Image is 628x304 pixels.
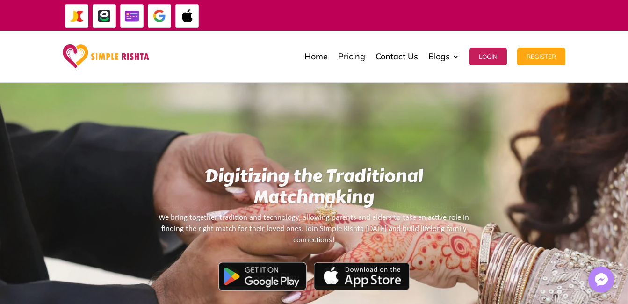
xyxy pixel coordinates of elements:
h1: یہاں رشتے بنیں آسانی سے [159,169,469,195]
a: Pricing [338,33,365,80]
img: Google Play [218,258,307,287]
a: Blogs [428,33,459,80]
: سمپل رشتہ اپنی طرز کا ایک منفرد رشتہ پلیٹ فارم ہے۔جہاں نہ صرف آپ اپنے لئے بہترین جیون ساتھی کا ان... [159,199,469,291]
button: Register [517,48,565,65]
a: Contact Us [375,33,418,80]
a: Register [517,33,565,80]
a: Home [304,33,328,80]
a: Login [469,33,507,80]
button: Login [469,48,507,65]
img: Messenger [592,270,611,289]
